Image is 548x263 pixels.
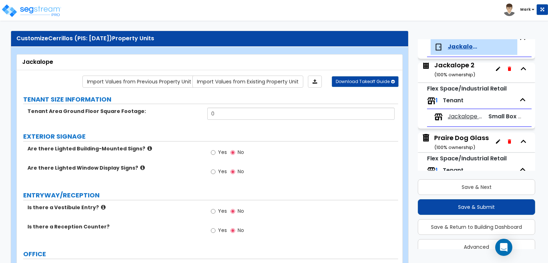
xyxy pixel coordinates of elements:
span: Jackalope shop [448,113,484,121]
a: Import the dynamic attribute values from previous properties. [82,76,196,88]
input: No [230,149,235,156]
img: tenants.png [427,166,436,175]
span: Yes [218,227,227,234]
span: Tenant [443,166,463,174]
small: Flex Space/Industrial Retail [427,84,507,93]
span: Jackalope [448,43,478,51]
div: Customize Property Units [16,35,403,43]
img: tenants.png [427,97,436,105]
span: Yes [218,149,227,156]
span: Jackalope 2 [421,61,475,79]
span: 1 [436,96,438,104]
span: No [238,207,244,215]
button: Download Takeoff Guide [332,76,399,87]
div: Jackalope [22,58,397,66]
button: Advanced [418,239,535,255]
span: No [238,149,244,156]
span: Praire Dog Glass [421,133,489,151]
img: building.svg [421,133,431,143]
span: Download Takeoff Guide [336,78,390,84]
small: ( 100 % ownership) [434,144,475,151]
a: Import the dynamic attribute values from existing properties. [192,76,303,88]
button: Save & Next [418,179,535,195]
input: Yes [211,207,215,215]
small: Flex Space/Industrial Retail [427,154,507,163]
input: No [230,207,235,215]
label: Is there a Reception Counter? [27,223,202,230]
span: No [238,168,244,175]
b: Mark [520,7,531,12]
i: click for more info! [147,146,152,151]
label: Tenant Area Ground Floor Square Footage: [27,108,202,115]
img: tenants.png [434,113,443,121]
div: Praire Dog Glass [434,133,489,151]
span: 1 [436,166,438,174]
i: click for more info! [140,165,145,170]
button: Save & Submit [418,199,535,215]
span: Cerrillos (PIS: [DATE]) [48,34,112,42]
label: TENANT SIZE INFORMATION [23,95,398,104]
img: logo_pro_r.png [1,4,62,18]
input: Yes [211,227,215,234]
input: Yes [211,149,215,156]
label: ENTRYWAY/RECEPTION [23,191,398,200]
input: No [230,168,235,176]
label: Are there Lighted Building-Mounted Signs? [27,145,202,152]
label: Is there a Vestibule Entry? [27,204,202,211]
button: Save & Return to Building Dashboard [418,219,535,235]
a: Import the dynamic attributes value through Excel sheet [308,76,322,88]
img: door.png [434,43,443,51]
label: OFFICE [23,249,398,259]
span: No [238,227,244,234]
span: Yes [218,207,227,215]
div: Open Intercom Messenger [495,239,512,256]
input: Yes [211,168,215,176]
input: No [230,227,235,234]
label: EXTERIOR SIGNAGE [23,132,398,141]
img: avatar.png [503,4,516,16]
div: Jackalope 2 [434,61,475,79]
span: Tenant [443,96,463,104]
span: Yes [218,168,227,175]
label: Are there Lighted Window Display Signs? [27,164,202,171]
i: click for more info! [101,205,106,210]
img: building.svg [421,61,431,70]
small: ( 100 % ownership) [434,71,475,78]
